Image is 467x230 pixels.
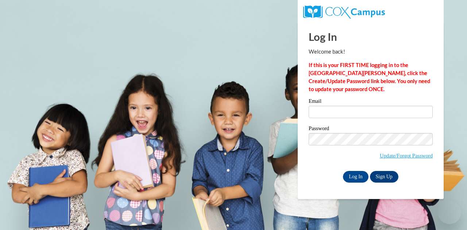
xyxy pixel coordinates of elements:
[309,98,433,106] label: Email
[309,62,430,92] strong: If this is your FIRST TIME logging in to the [GEOGRAPHIC_DATA][PERSON_NAME], click the Create/Upd...
[370,171,398,183] a: Sign Up
[343,171,368,183] input: Log In
[438,201,461,224] iframe: Button to launch messaging window
[380,153,433,159] a: Update/Forgot Password
[303,5,385,19] img: COX Campus
[309,29,433,44] h1: Log In
[309,126,433,133] label: Password
[309,48,433,56] p: Welcome back!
